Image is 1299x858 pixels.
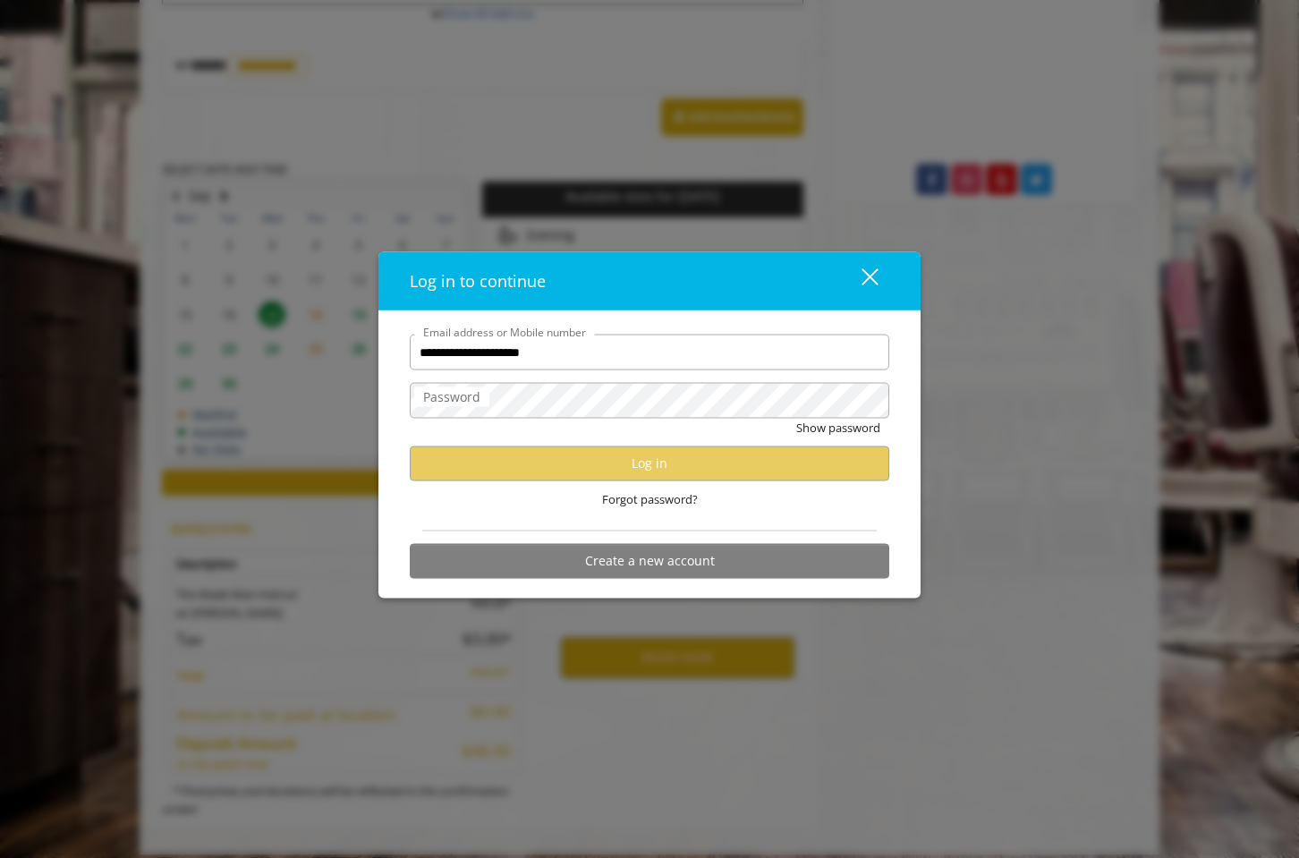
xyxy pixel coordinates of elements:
input: Email address or Mobile number [410,335,889,370]
button: close dialog [828,262,889,299]
span: Forgot password? [602,489,698,508]
input: Password [410,383,889,419]
span: Log in to continue [410,270,546,292]
button: Show password [796,419,880,437]
button: Log in [410,446,889,480]
label: Email address or Mobile number [414,324,595,341]
div: close dialog [841,268,877,294]
button: Create a new account [410,543,889,578]
label: Password [414,387,489,407]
